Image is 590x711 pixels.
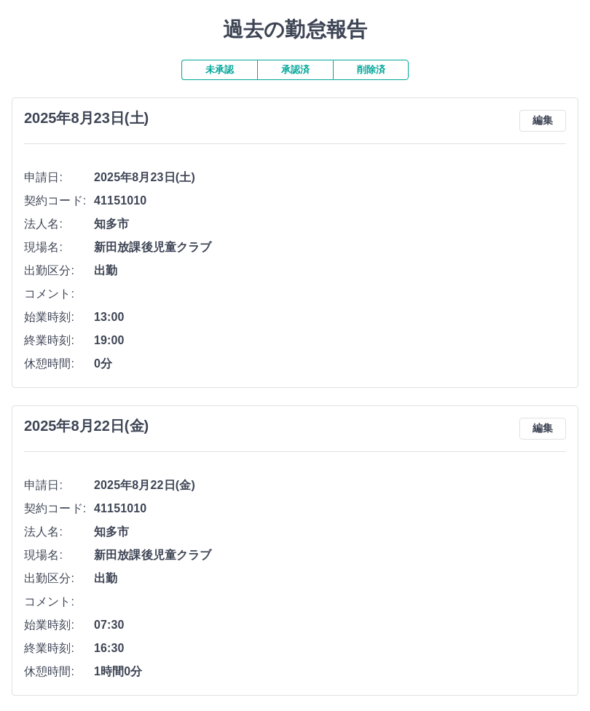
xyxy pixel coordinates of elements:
span: 41151010 [94,500,566,517]
span: 終業時刻: [24,640,94,657]
span: 16:30 [94,640,566,657]
span: 19:00 [94,332,566,349]
span: 現場名: [24,547,94,564]
span: 知多市 [94,215,566,233]
button: 削除済 [333,60,409,80]
span: コメント: [24,593,94,611]
span: 新田放課後児童クラブ [94,239,566,256]
span: 2025年8月23日(土) [94,169,566,186]
span: 0分 [94,355,566,373]
span: 始業時刻: [24,616,94,634]
span: 法人名: [24,523,94,541]
span: 出勤区分: [24,570,94,587]
span: 契約コード: [24,192,94,210]
span: 法人名: [24,215,94,233]
button: 編集 [519,418,566,440]
span: 出勤区分: [24,262,94,279]
button: 承認済 [257,60,333,80]
span: 1時間0分 [94,663,566,680]
span: 出勤 [94,262,566,279]
span: 13:00 [94,309,566,326]
span: 07:30 [94,616,566,634]
span: 知多市 [94,523,566,541]
span: 始業時刻: [24,309,94,326]
span: 契約コード: [24,500,94,517]
h3: 2025年8月23日(土) [24,110,149,127]
button: 未承認 [181,60,257,80]
button: 編集 [519,110,566,132]
span: 終業時刻: [24,332,94,349]
span: 2025年8月22日(金) [94,477,566,494]
span: コメント: [24,285,94,303]
span: 休憩時間: [24,355,94,373]
span: 申請日: [24,477,94,494]
span: 41151010 [94,192,566,210]
span: 休憩時間: [24,663,94,680]
span: 新田放課後児童クラブ [94,547,566,564]
h3: 2025年8月22日(金) [24,418,149,434]
span: 申請日: [24,169,94,186]
span: 現場名: [24,239,94,256]
span: 出勤 [94,570,566,587]
h1: 過去の勤怠報告 [12,17,578,42]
